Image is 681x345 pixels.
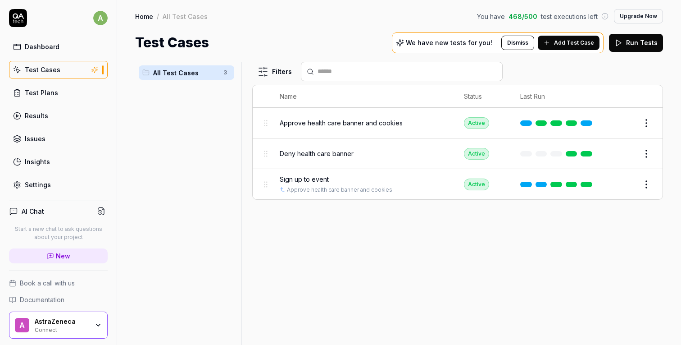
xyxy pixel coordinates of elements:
[9,278,108,288] a: Book a call with us
[9,153,108,170] a: Insights
[9,130,108,147] a: Issues
[153,68,218,78] span: All Test Cases
[252,63,297,81] button: Filters
[280,175,329,184] span: Sign up to event
[20,278,75,288] span: Book a call with us
[464,179,489,190] div: Active
[25,65,60,74] div: Test Cases
[135,12,153,21] a: Home
[35,317,89,326] div: AstraZeneca
[20,295,64,304] span: Documentation
[220,67,231,78] span: 3
[22,207,44,216] h4: AI Chat
[25,134,45,143] div: Issues
[464,117,489,129] div: Active
[406,40,492,46] p: We have new tests for you!
[93,11,108,25] span: a
[135,32,209,53] h1: Test Cases
[93,9,108,27] button: a
[9,84,108,101] a: Test Plans
[253,169,663,199] tr: Sign up to eventApprove health care banner and cookiesActive
[9,61,108,78] a: Test Cases
[541,12,598,21] span: test executions left
[253,108,663,138] tr: Approve health care banner and cookiesActive
[511,85,605,108] th: Last Run
[538,36,599,50] button: Add Test Case
[15,318,29,332] span: A
[9,225,108,241] p: Start a new chat to ask questions about your project
[287,186,392,194] a: Approve health care banner and cookies
[35,326,89,333] div: Connect
[455,85,511,108] th: Status
[56,251,70,261] span: New
[614,9,663,23] button: Upgrade Now
[25,180,51,189] div: Settings
[25,157,50,166] div: Insights
[9,248,108,263] a: New
[25,111,48,120] div: Results
[25,88,58,97] div: Test Plans
[477,12,505,21] span: You have
[271,85,455,108] th: Name
[501,36,534,50] button: Dismiss
[464,148,489,160] div: Active
[163,12,208,21] div: All Test Cases
[508,12,537,21] span: 468 / 500
[280,118,403,128] span: Approve health care banner and cookies
[25,42,59,51] div: Dashboard
[9,295,108,304] a: Documentation
[280,149,354,158] span: Deny health care banner
[609,34,663,52] button: Run Tests
[9,107,108,124] a: Results
[253,138,663,169] tr: Deny health care bannerActive
[9,38,108,55] a: Dashboard
[157,12,159,21] div: /
[9,176,108,193] a: Settings
[554,39,594,47] span: Add Test Case
[9,312,108,339] button: AAstraZenecaConnect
